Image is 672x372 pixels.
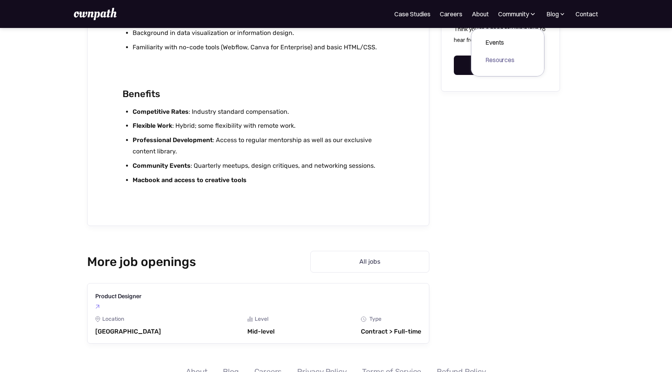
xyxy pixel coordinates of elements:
strong: Flexible Work [133,122,172,129]
a: All jobs [310,251,429,273]
li: Familiarity with no-code tools (Webflow, Canva for Enterprise) and basic HTML/CSS. [133,42,394,53]
li: : Access to regular mentorship as well as our exclusive content library. [133,135,394,157]
div: Level [255,316,268,322]
div: Type [369,316,381,322]
div: Community [498,9,537,19]
img: Clock Icon - Job Board X Webflow Template [361,316,366,322]
h3: Product Designer [95,291,142,301]
h2: Benefits [122,87,394,102]
img: Graph Icon - Job Board X Webflow Template [247,316,253,322]
nav: Community [471,29,544,76]
strong: Competitive Rates [133,108,189,115]
a: Case Studies [394,9,430,19]
a: Resources [479,53,521,67]
h2: More job openings [87,254,206,269]
div: [GEOGRAPHIC_DATA] [95,328,161,335]
div: Blog [546,9,559,19]
a: Contact [576,9,598,19]
div: Contract > Full-time [361,328,421,335]
a: About [472,9,489,19]
strong: Community Events [133,162,191,169]
p: ‍ [122,60,394,71]
li: : Industry standard compensation. [133,106,394,118]
a: Events [479,35,521,49]
strong: Macbook and access to creative tools [133,176,247,184]
div: Resources [485,55,514,64]
strong: Professional Development [133,136,213,144]
p: Think you're a good fit? We'd love to hear from you. [454,24,547,45]
div: Blog [546,9,566,19]
a: Product DesignerLocation Icon - Job Board X Webflow TemplateLocation[GEOGRAPHIC_DATA]Graph Icon -... [87,283,429,344]
img: Location Icon - Job Board X Webflow Template [95,316,100,322]
div: Community [498,9,529,19]
div: Location [102,316,124,322]
li: : Quarterly meetups, design critiques, and networking sessions. [133,160,394,172]
div: Mid-level [247,328,275,335]
a: Apply [454,56,521,75]
li: Background in data visualization or information design. [133,28,394,39]
a: Careers [440,9,462,19]
li: : Hybrid; some flexibility with remote work. [133,120,394,132]
div: Events [485,38,514,47]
